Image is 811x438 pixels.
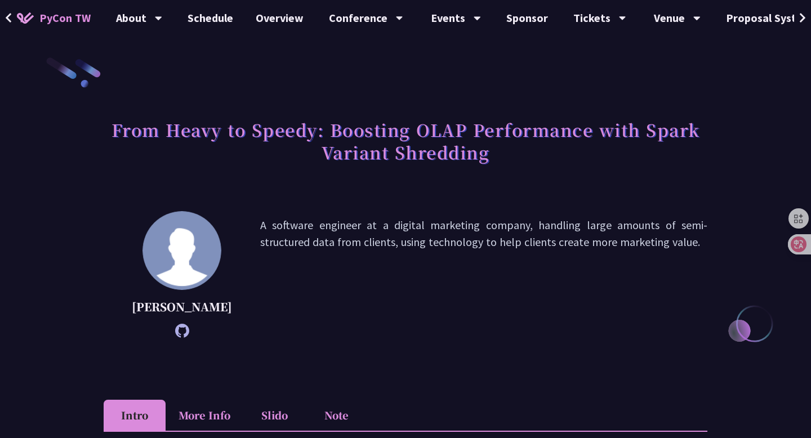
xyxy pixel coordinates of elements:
img: Home icon of PyCon TW 2025 [17,12,34,24]
li: Slido [243,400,305,431]
li: Note [305,400,367,431]
li: Intro [104,400,166,431]
p: [PERSON_NAME] [132,298,232,315]
h1: From Heavy to Speedy: Boosting OLAP Performance with Spark Variant Shredding [104,113,707,169]
a: PyCon TW [6,4,102,32]
li: More Info [166,400,243,431]
p: A software engineer at a digital marketing company, handling large amounts of semi-structured dat... [260,217,707,332]
span: PyCon TW [39,10,91,26]
img: Wei Jun Cheng [142,211,221,290]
